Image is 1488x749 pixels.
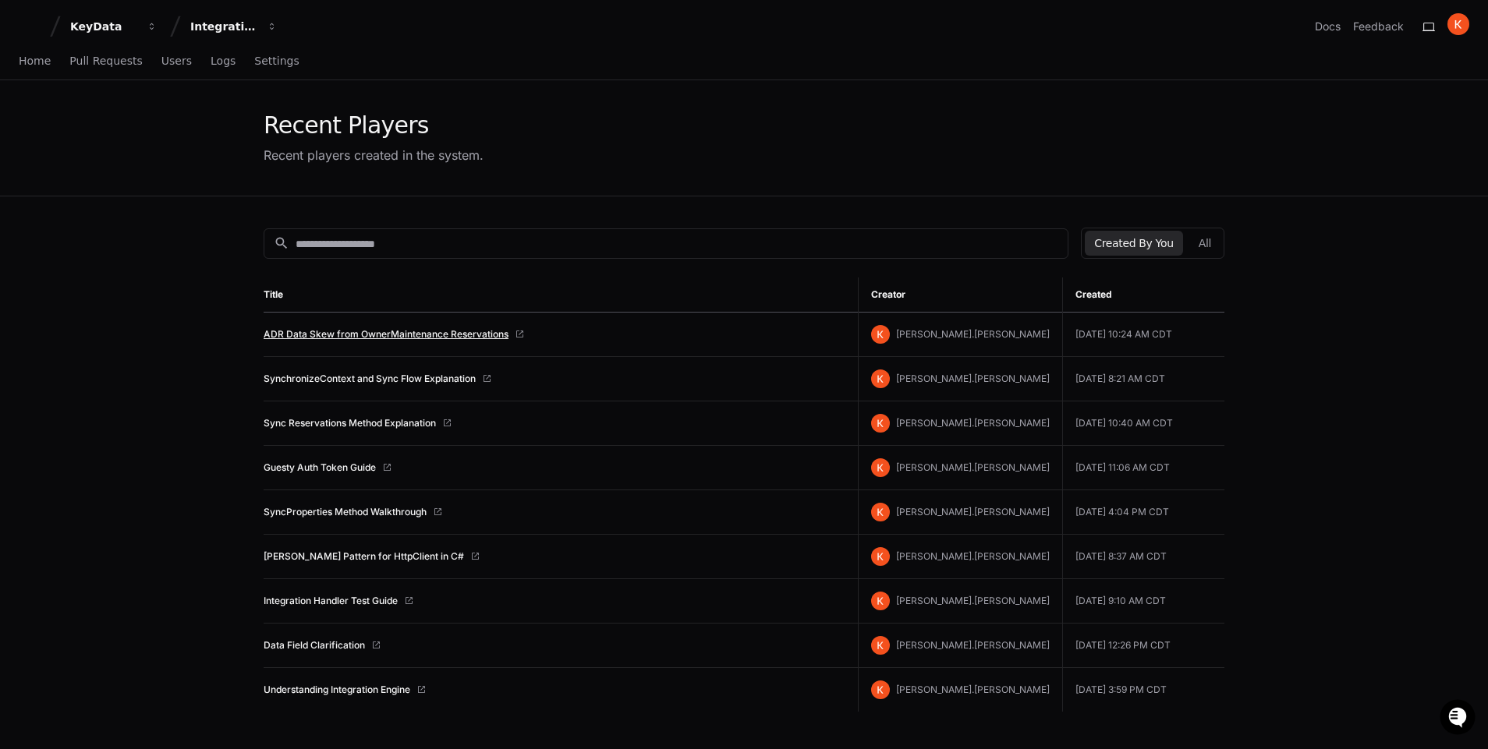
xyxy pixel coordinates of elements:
[896,461,1050,473] span: [PERSON_NAME].[PERSON_NAME]
[16,16,47,47] img: PlayerZero
[16,116,44,144] img: 1736555170064-99ba0984-63c1-480f-8ee9-699278ef63ed
[871,636,890,655] img: ACg8ocIbWnoeuFAZO6P8IhH7mAy02rMqzmXt2JPyLMfuqhGmNXlzFA=s96-c
[1062,535,1224,579] td: [DATE] 8:37 AM CDT
[155,164,189,175] span: Pylon
[896,684,1050,695] span: [PERSON_NAME].[PERSON_NAME]
[264,111,484,140] div: Recent Players
[1062,277,1224,313] th: Created
[254,56,299,65] span: Settings
[264,639,365,652] a: Data Field Clarification
[19,56,51,65] span: Home
[265,121,284,140] button: Start new chat
[264,328,508,341] a: ADR Data Skew from OwnerMaintenance Reservations
[53,116,256,132] div: Start new chat
[184,12,284,41] button: Integrations
[274,235,289,251] mat-icon: search
[1062,446,1224,490] td: [DATE] 11:06 AM CDT
[858,277,1062,313] th: Creator
[1353,19,1404,34] button: Feedback
[871,414,890,433] img: ACg8ocIbWnoeuFAZO6P8IhH7mAy02rMqzmXt2JPyLMfuqhGmNXlzFA=s96-c
[871,325,890,344] img: ACg8ocIbWnoeuFAZO6P8IhH7mAy02rMqzmXt2JPyLMfuqhGmNXlzFA=s96-c
[254,44,299,79] a: Settings
[871,369,890,388] img: ACg8ocIbWnoeuFAZO6P8IhH7mAy02rMqzmXt2JPyLMfuqhGmNXlzFA=s96-c
[871,458,890,477] img: ACg8ocIbWnoeuFAZO6P8IhH7mAy02rMqzmXt2JPyLMfuqhGmNXlzFA=s96-c
[1062,357,1224,401] td: [DATE] 8:21 AM CDT
[896,373,1050,384] span: [PERSON_NAME].[PERSON_NAME]
[264,506,427,518] a: SyncProperties Method Walkthrough
[1062,668,1224,712] td: [DATE] 3:59 PM CDT
[871,503,890,521] img: ACg8ocIbWnoeuFAZO6P8IhH7mAy02rMqzmXt2JPyLMfuqhGmNXlzFA=s96-c
[190,19,257,34] div: Integrations
[69,56,142,65] span: Pull Requests
[1315,19,1341,34] a: Docs
[19,44,51,79] a: Home
[896,639,1050,651] span: [PERSON_NAME].[PERSON_NAME]
[1189,231,1221,256] button: All
[53,132,197,144] div: We're available if you need us!
[264,595,398,607] a: Integration Handler Test Guide
[1085,231,1182,256] button: Created By You
[264,684,410,696] a: Understanding Integration Engine
[1438,698,1480,740] iframe: Open customer support
[211,44,236,79] a: Logs
[110,163,189,175] a: Powered byPylon
[1062,490,1224,535] td: [DATE] 4:04 PM CDT
[1062,624,1224,668] td: [DATE] 12:26 PM CDT
[264,461,376,474] a: Guesty Auth Token Guide
[871,592,890,610] img: ACg8ocIbWnoeuFAZO6P8IhH7mAy02rMqzmXt2JPyLMfuqhGmNXlzFA=s96-c
[896,506,1050,518] span: [PERSON_NAME].[PERSON_NAME]
[16,62,284,87] div: Welcome
[264,550,464,563] a: [PERSON_NAME] Pattern for HttpClient in C#
[70,19,137,34] div: KeyData
[69,44,142,79] a: Pull Requests
[896,550,1050,562] span: [PERSON_NAME].[PERSON_NAME]
[1447,13,1469,35] img: ACg8ocIbWnoeuFAZO6P8IhH7mAy02rMqzmXt2JPyLMfuqhGmNXlzFA=s96-c
[264,146,484,164] div: Recent players created in the system.
[896,417,1050,429] span: [PERSON_NAME].[PERSON_NAME]
[1062,579,1224,624] td: [DATE] 9:10 AM CDT
[1062,401,1224,446] td: [DATE] 10:40 AM CDT
[264,277,858,313] th: Title
[896,328,1050,340] span: [PERSON_NAME].[PERSON_NAME]
[64,12,164,41] button: KeyData
[161,44,192,79] a: Users
[211,56,236,65] span: Logs
[264,417,436,429] a: Sync Reservations Method Explanation
[896,595,1050,606] span: [PERSON_NAME].[PERSON_NAME]
[871,547,890,566] img: ACg8ocIbWnoeuFAZO6P8IhH7mAy02rMqzmXt2JPyLMfuqhGmNXlzFA=s96-c
[264,373,476,385] a: SynchronizeContext and Sync Flow Explanation
[161,56,192,65] span: Users
[1062,313,1224,357] td: [DATE] 10:24 AM CDT
[871,680,890,699] img: ACg8ocIbWnoeuFAZO6P8IhH7mAy02rMqzmXt2JPyLMfuqhGmNXlzFA=s96-c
